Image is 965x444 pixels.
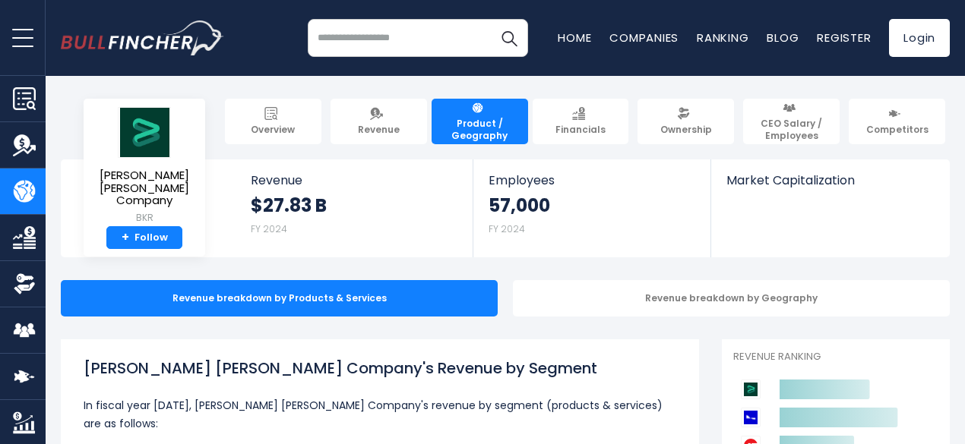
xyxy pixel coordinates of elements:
[84,396,676,433] p: In fiscal year [DATE], [PERSON_NAME] [PERSON_NAME] Company's revenue by segment (products & servi...
[96,211,193,225] small: BKR
[817,30,871,46] a: Register
[733,351,938,364] p: Revenue Ranking
[122,231,129,244] strong: +
[331,99,427,144] a: Revenue
[849,99,945,144] a: Competitors
[13,272,36,295] img: Ownership
[609,30,679,46] a: Companies
[95,106,194,226] a: [PERSON_NAME] [PERSON_NAME] Company BKR
[889,19,950,57] a: Login
[866,124,929,136] span: Competitors
[251,194,327,217] strong: $27.83 B
[660,124,712,136] span: Ownership
[489,173,694,187] span: Employees
[741,408,761,427] img: Schlumberger Limited competitors logo
[432,99,528,144] a: Product / Geography
[558,30,591,46] a: Home
[61,280,498,316] div: Revenue breakdown by Products & Services
[251,173,458,187] span: Revenue
[513,280,950,316] div: Revenue breakdown by Geography
[236,159,473,257] a: Revenue $27.83 B FY 2024
[61,20,224,55] img: bullfincher logo
[533,99,629,144] a: Financials
[489,194,550,217] strong: 57,000
[711,159,948,213] a: Market Capitalization
[767,30,799,46] a: Blog
[743,99,840,144] a: CEO Salary / Employees
[489,222,525,235] small: FY 2024
[741,379,761,399] img: Baker Hughes Company competitors logo
[490,19,528,57] button: Search
[61,20,224,55] a: Go to homepage
[225,99,321,144] a: Overview
[84,357,676,379] h1: [PERSON_NAME] [PERSON_NAME] Company's Revenue by Segment
[638,99,734,144] a: Ownership
[438,118,521,141] span: Product / Geography
[750,118,833,141] span: CEO Salary / Employees
[358,124,400,136] span: Revenue
[251,124,295,136] span: Overview
[473,159,710,257] a: Employees 57,000 FY 2024
[251,222,287,235] small: FY 2024
[555,124,606,136] span: Financials
[726,173,933,187] span: Market Capitalization
[697,30,748,46] a: Ranking
[106,226,182,250] a: +Follow
[96,169,193,207] span: [PERSON_NAME] [PERSON_NAME] Company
